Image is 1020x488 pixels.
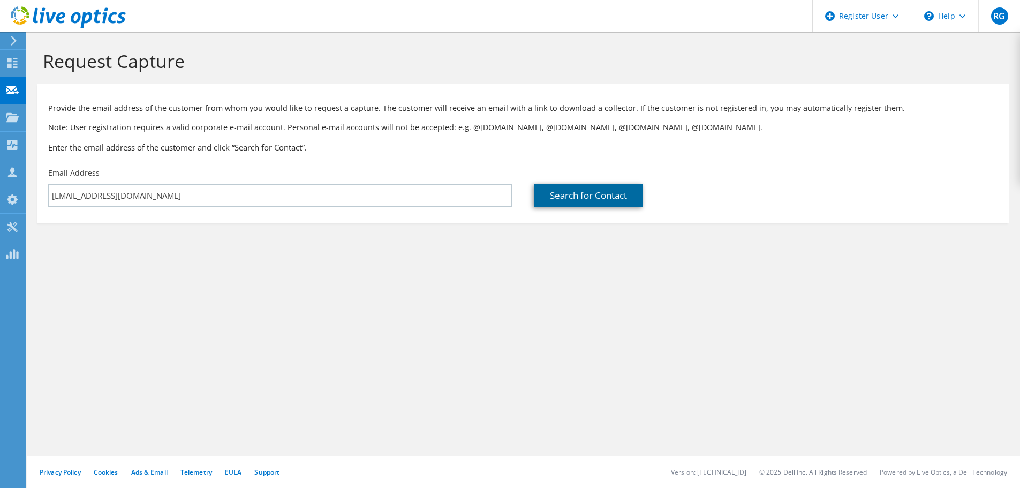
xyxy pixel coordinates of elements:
[131,468,168,477] a: Ads & Email
[924,11,934,21] svg: \n
[534,184,643,207] a: Search for Contact
[991,7,1008,25] span: RG
[94,468,118,477] a: Cookies
[40,468,81,477] a: Privacy Policy
[48,141,999,153] h3: Enter the email address of the customer and click “Search for Contact”.
[48,102,999,114] p: Provide the email address of the customer from whom you would like to request a capture. The cust...
[254,468,279,477] a: Support
[43,50,999,72] h1: Request Capture
[880,468,1007,477] li: Powered by Live Optics, a Dell Technology
[225,468,241,477] a: EULA
[759,468,867,477] li: © 2025 Dell Inc. All Rights Reserved
[180,468,212,477] a: Telemetry
[48,168,100,178] label: Email Address
[48,122,999,133] p: Note: User registration requires a valid corporate e-mail account. Personal e-mail accounts will ...
[671,468,746,477] li: Version: [TECHNICAL_ID]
